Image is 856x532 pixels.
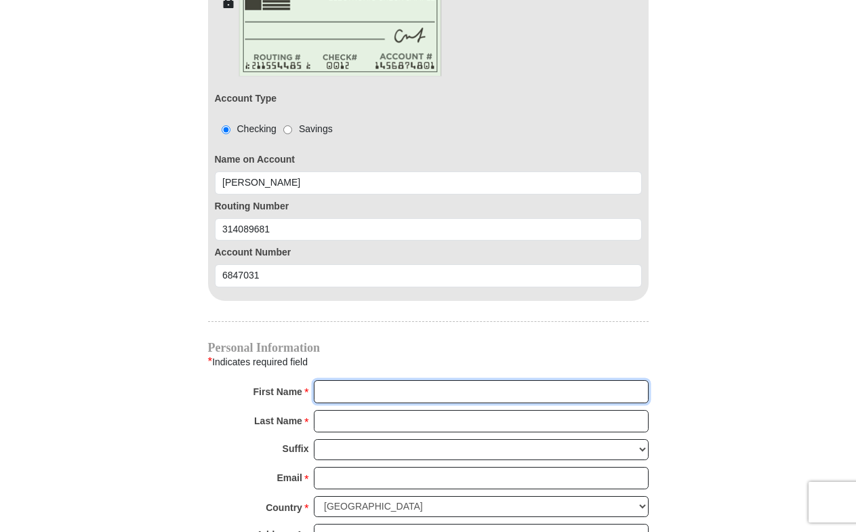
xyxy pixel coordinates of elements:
[266,498,302,517] strong: Country
[283,439,309,458] strong: Suffix
[215,152,642,167] label: Name on Account
[208,353,649,371] div: Indicates required field
[277,468,302,487] strong: Email
[215,245,642,260] label: Account Number
[215,122,333,136] div: Checking Savings
[254,411,302,430] strong: Last Name
[253,382,302,401] strong: First Name
[215,91,277,106] label: Account Type
[215,199,642,213] label: Routing Number
[208,342,649,353] h4: Personal Information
